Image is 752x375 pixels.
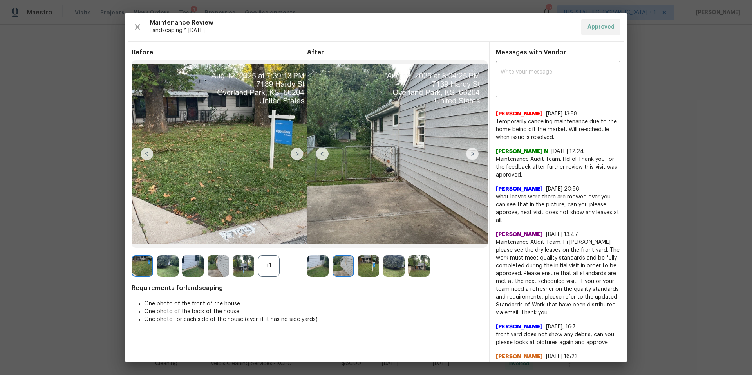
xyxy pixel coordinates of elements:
[258,255,280,277] div: +1
[496,118,620,141] span: Temporarily canceling maintenance due to the home being off the market. Will re-schedule when iss...
[496,185,543,193] span: [PERSON_NAME]
[546,111,577,117] span: [DATE] 13:58
[144,316,483,323] li: One photo for each side of the house (even if it has no side yards)
[496,353,543,361] span: [PERSON_NAME]
[551,149,584,154] span: [DATE] 12:24
[496,49,566,56] span: Messages with Vendor
[150,19,575,27] span: Maintenance Review
[132,49,307,56] span: Before
[144,300,483,308] li: One photo of the front of the house
[496,193,620,224] span: what leaves were there are mowed over you can see that in the picture, can you please approve, ne...
[307,49,483,56] span: After
[496,231,543,238] span: [PERSON_NAME]
[150,27,575,34] span: Landscaping * [DATE]
[316,148,329,160] img: left-chevron-button-url
[546,324,576,330] span: [DATE], 16:7
[546,186,579,192] span: [DATE] 20:56
[496,110,543,118] span: [PERSON_NAME]
[144,308,483,316] li: One photo of the back of the house
[496,238,620,317] span: Maintenance AUdit Team: Hi [PERSON_NAME] please see the dry leaves on the front yard. The work mu...
[496,331,620,346] span: front yard does not show any debris, can you please looks at pictures again and approve
[496,148,548,155] span: [PERSON_NAME] N
[546,354,578,359] span: [DATE] 16:23
[132,284,483,292] span: Requirements for landscaping
[496,323,543,331] span: [PERSON_NAME]
[546,232,578,237] span: [DATE] 13:47
[141,148,153,160] img: left-chevron-button-url
[466,148,479,160] img: right-chevron-button-url
[291,148,303,160] img: right-chevron-button-url
[496,155,620,179] span: Maintenance Audit Team: Hello! Thank you for the feedback after further review this visit was app...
